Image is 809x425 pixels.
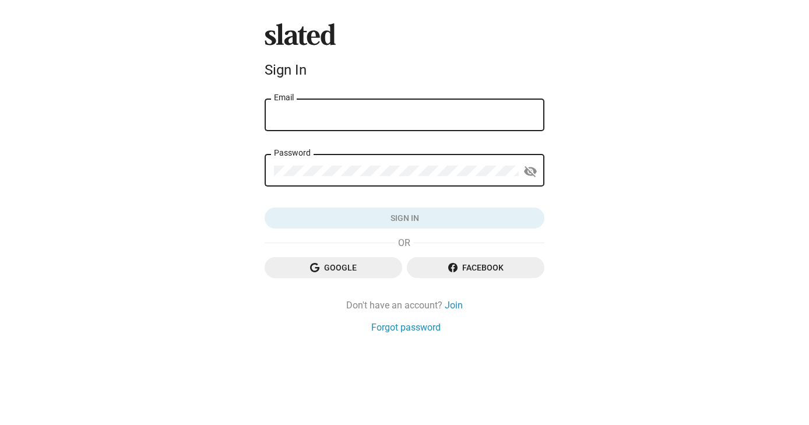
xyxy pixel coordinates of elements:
[265,257,402,278] button: Google
[445,299,463,311] a: Join
[274,257,393,278] span: Google
[265,23,544,83] sl-branding: Sign In
[523,163,537,181] mat-icon: visibility_off
[407,257,544,278] button: Facebook
[265,62,544,78] div: Sign In
[265,299,544,311] div: Don't have an account?
[371,321,441,333] a: Forgot password
[416,257,535,278] span: Facebook
[519,160,542,183] button: Show password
